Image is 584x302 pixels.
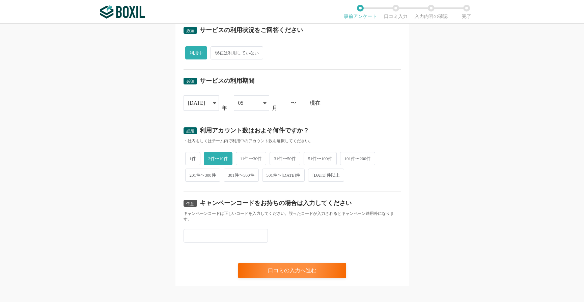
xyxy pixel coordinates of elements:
span: 501件〜[DATE]件 [262,169,305,182]
div: 05 [238,96,244,110]
div: キャンペーンコードは正しいコードを入力してください。誤ったコードが入力されるとキャンペーン適用外になります。 [184,211,401,222]
div: 利用アカウント数はおよそ何件ですか？ [200,127,309,133]
div: キャンペーンコードをお持ちの場合は入力してください [200,200,352,206]
li: 入力内容の確認 [414,5,449,19]
li: 口コミ入力 [378,5,414,19]
span: 301件〜500件 [224,169,259,182]
div: [DATE] [188,96,205,110]
span: 必須 [186,28,194,33]
div: 口コミの入力へ進む [238,263,346,278]
span: 51件〜100件 [304,152,337,165]
span: 2件〜10件 [204,152,232,165]
div: サービスの利用期間 [200,78,254,84]
img: ボクシルSaaS_ロゴ [100,5,145,19]
div: 年 [222,105,227,111]
div: ・社内もしくはチーム内で利用中のアカウント数を選択してください。 [184,138,401,144]
span: 必須 [186,79,194,84]
span: [DATE]件以上 [308,169,344,182]
span: 1件 [185,152,201,165]
span: 201件〜300件 [185,169,220,182]
span: 利用中 [185,46,207,59]
span: 現在は利用していない [211,46,263,59]
div: 〜 [291,100,296,106]
span: 31件〜50件 [270,152,300,165]
span: 任意 [186,201,194,206]
li: 事前アンケート [343,5,378,19]
span: 必須 [186,129,194,133]
div: 現在 [310,100,401,106]
span: 11件〜30件 [236,152,267,165]
div: 月 [272,105,277,111]
li: 完了 [449,5,484,19]
div: サービスの利用状況をご回答ください [200,27,303,33]
span: 101件〜200件 [340,152,375,165]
